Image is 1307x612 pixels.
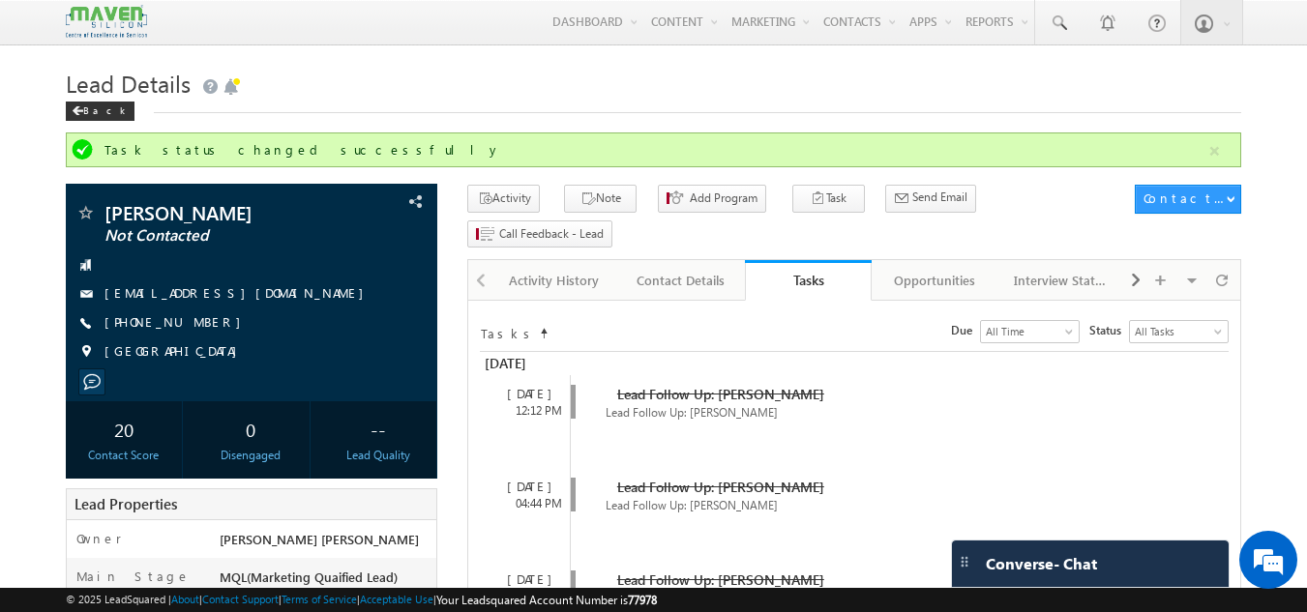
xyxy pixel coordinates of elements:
div: Back [66,102,134,121]
a: Terms of Service [282,593,357,605]
span: Lead Details [66,68,191,99]
div: Task status changed successfully [104,141,1207,159]
button: Contact Actions [1135,185,1241,214]
div: MQL(Marketing Quaified Lead) [215,568,437,595]
span: 77978 [628,593,657,607]
div: Lead Quality [324,447,431,464]
div: Chat with us now [101,102,325,127]
a: Acceptable Use [360,593,433,605]
div: 0 [197,411,305,447]
div: Activity History [507,269,601,292]
span: Not Contacted [104,226,334,246]
span: Add Program [690,189,757,207]
div: [DATE] [480,352,568,375]
span: Converse - Chat [986,555,1097,572]
div: [DATE] [490,478,570,495]
div: 04:44 PM [490,495,570,512]
a: Contact Details [618,260,745,301]
em: Start Chat [263,475,351,501]
div: Contact Actions [1144,189,1226,207]
td: Tasks [480,320,538,343]
span: Send Email [912,189,967,206]
span: Lead Follow Up: [PERSON_NAME] [617,478,824,496]
span: Call Feedback - Lead [499,225,604,243]
button: Send Email [885,185,976,213]
img: Custom Logo [66,5,147,39]
span: © 2025 LeadSquared | | | | | [66,591,657,609]
button: Note [564,185,637,213]
span: Lead Follow Up: [PERSON_NAME] [606,405,778,420]
div: Opportunities [887,269,981,292]
div: Contact Details [634,269,728,292]
span: [PHONE_NUMBER] [104,313,251,333]
span: [PERSON_NAME] [104,203,334,222]
a: Interview Status [998,260,1125,301]
button: Activity [467,185,540,213]
textarea: Type your message and hit 'Enter' [25,179,353,458]
img: d_60004797649_company_0_60004797649 [33,102,81,127]
span: Due [951,322,980,339]
div: 20 [71,411,178,447]
div: Disengaged [197,447,305,464]
span: Your Leadsquared Account Number is [436,593,657,607]
a: All Time [980,320,1080,343]
a: Activity History [491,260,618,301]
span: All Tasks [1130,323,1223,340]
span: Sort Timeline [539,321,549,338]
span: All Time [981,323,1074,340]
div: -- [324,411,431,447]
div: [DATE] [490,385,570,402]
span: Lead Properties [74,494,177,513]
a: Back [66,101,144,117]
span: Lead Follow Up: [PERSON_NAME] [617,385,824,403]
button: Call Feedback - Lead [467,220,612,248]
div: Minimize live chat window [317,10,364,56]
span: Lead Follow Up: [PERSON_NAME] [606,498,778,512]
a: [EMAIL_ADDRESS][DOMAIN_NAME] [104,284,373,301]
img: carter-drag [957,554,972,569]
a: Opportunities [872,260,998,301]
a: Contact Support [202,593,279,605]
div: 12:12 PM [490,402,570,420]
a: About [171,593,199,605]
button: Add Program [658,185,766,213]
span: Lead Follow Up: [PERSON_NAME] [617,570,824,589]
a: Tasks [745,260,872,301]
div: Contact Score [71,447,178,464]
span: [PERSON_NAME] [PERSON_NAME] [220,531,419,547]
button: Task [792,185,865,213]
label: Owner [76,530,122,547]
label: Main Stage [76,568,191,585]
span: [GEOGRAPHIC_DATA] [104,342,247,362]
div: Interview Status [1014,269,1108,292]
a: All Tasks [1129,320,1229,343]
span: Status [1089,322,1129,339]
div: [DATE] [490,570,570,588]
div: Tasks [759,271,857,289]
